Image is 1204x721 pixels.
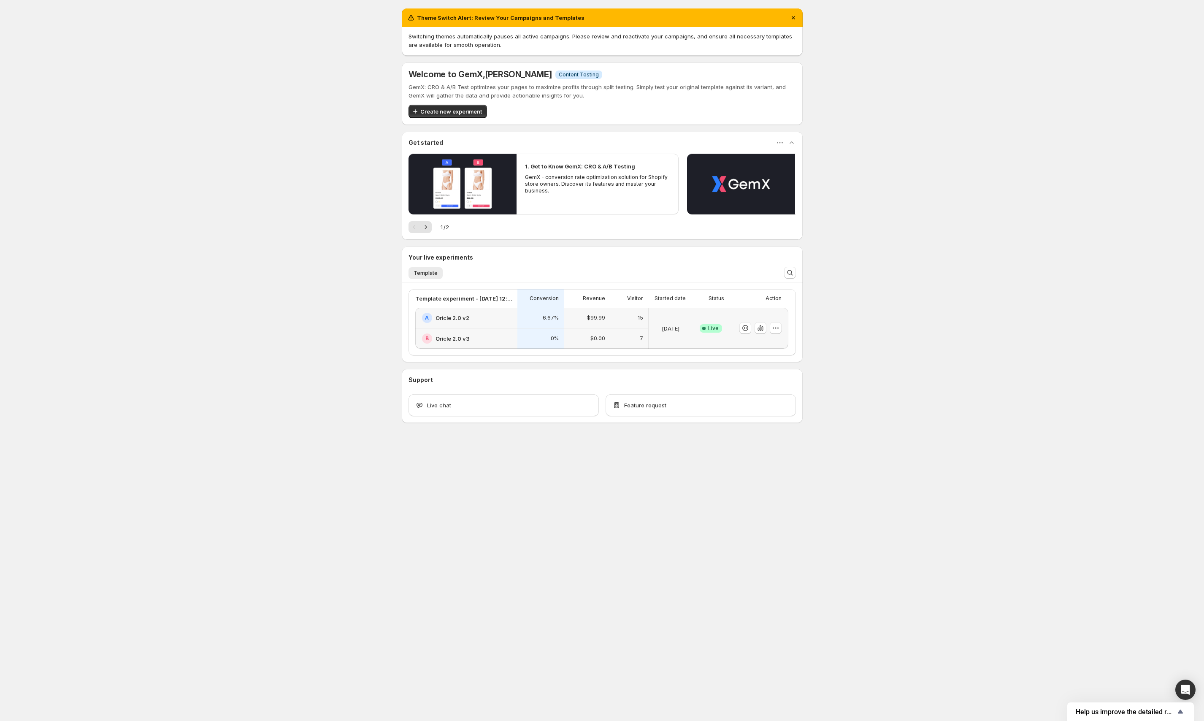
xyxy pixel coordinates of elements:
[640,335,643,342] p: 7
[427,401,451,409] span: Live chat
[530,295,559,302] p: Conversion
[409,105,487,118] button: Create new experiment
[409,221,432,233] nav: Pagination
[414,270,438,276] span: Template
[638,314,643,321] p: 15
[551,335,559,342] p: 0%
[417,14,584,22] h2: Theme Switch Alert: Review Your Campaigns and Templates
[425,335,429,342] h2: B
[409,253,473,262] h3: Your live experiments
[627,295,643,302] p: Visitor
[420,221,432,233] button: Next
[436,314,469,322] h2: Oricle 2.0 v2
[483,69,552,79] span: , [PERSON_NAME]
[415,294,512,303] p: Template experiment - [DATE] 12:51:50
[624,401,666,409] span: Feature request
[409,154,517,214] button: Play video
[1076,708,1175,716] span: Help us improve the detailed report for A/B campaigns
[655,295,686,302] p: Started date
[784,267,796,279] button: Search and filter results
[587,314,605,321] p: $99.99
[525,174,670,194] p: GemX - conversion rate optimization solution for Shopify store owners. Discover its features and ...
[425,314,429,321] h2: A
[409,138,443,147] h3: Get started
[583,295,605,302] p: Revenue
[590,335,605,342] p: $0.00
[662,324,679,333] p: [DATE]
[409,33,792,48] span: Switching themes automatically pauses all active campaigns. Please review and reactivate your cam...
[559,71,599,78] span: Content Testing
[709,295,724,302] p: Status
[787,12,799,24] button: Dismiss notification
[543,314,559,321] p: 6.67%
[409,69,552,79] h5: Welcome to GemX
[436,334,470,343] h2: Oricle 2.0 v3
[1076,707,1185,717] button: Show survey - Help us improve the detailed report for A/B campaigns
[1175,680,1196,700] div: Open Intercom Messenger
[409,83,796,100] p: GemX: CRO & A/B Test optimizes your pages to maximize profits through split testing. Simply test ...
[766,295,782,302] p: Action
[708,325,719,332] span: Live
[440,223,449,231] span: 1 / 2
[420,107,482,116] span: Create new experiment
[525,162,635,171] h2: 1. Get to Know GemX: CRO & A/B Testing
[409,376,433,384] h3: Support
[687,154,795,214] button: Play video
